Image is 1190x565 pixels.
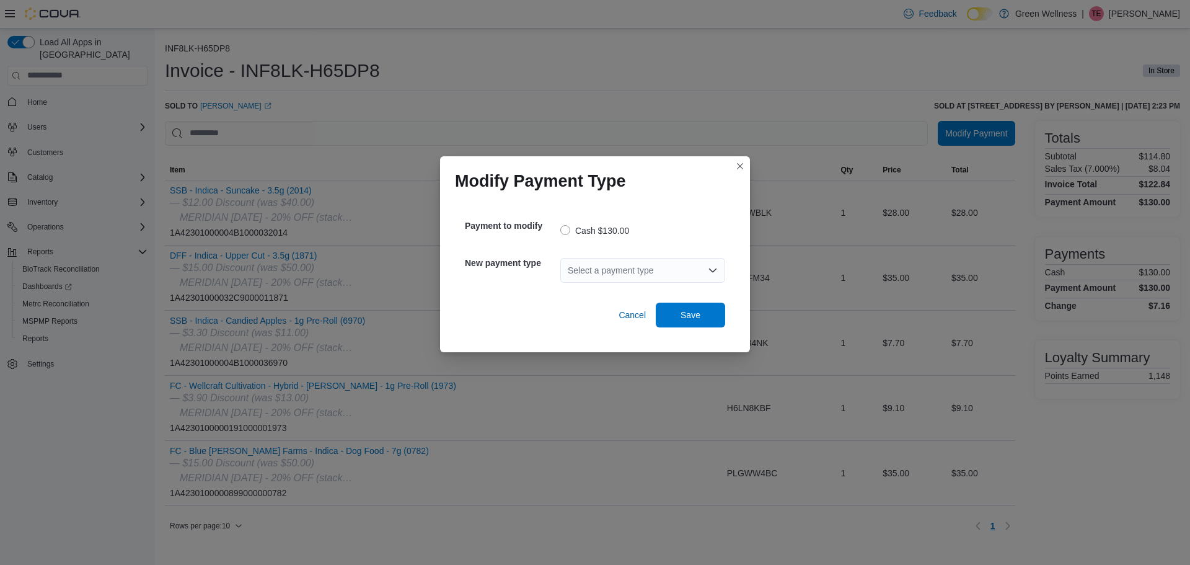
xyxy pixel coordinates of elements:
[455,171,626,191] h1: Modify Payment Type
[733,159,747,174] button: Closes this modal window
[560,223,629,238] label: Cash $130.00
[465,213,558,238] h5: Payment to modify
[681,309,700,321] span: Save
[568,263,569,278] input: Accessible screen reader label
[614,303,651,327] button: Cancel
[708,265,718,275] button: Open list of options
[619,309,646,321] span: Cancel
[465,251,558,275] h5: New payment type
[656,303,725,327] button: Save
